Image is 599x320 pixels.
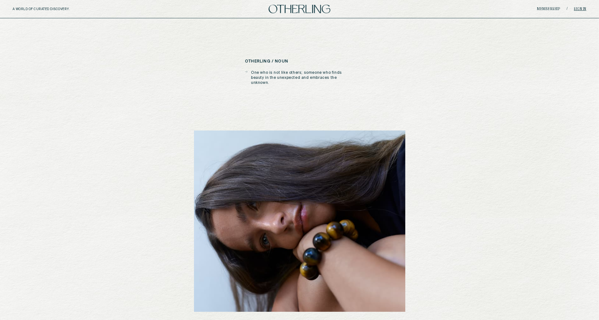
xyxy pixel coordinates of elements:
[269,5,330,13] img: logo
[251,70,354,85] p: One who is not like others; someone who finds beauty in the unexpected and embraces the unknown.
[574,7,586,11] a: Sign in
[537,7,560,11] a: Membership
[245,59,288,64] h5: otherling / noun
[194,131,405,312] img: image
[13,7,97,11] h5: A WORLD OF CURATED DISCOVERY.
[567,7,568,11] span: /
